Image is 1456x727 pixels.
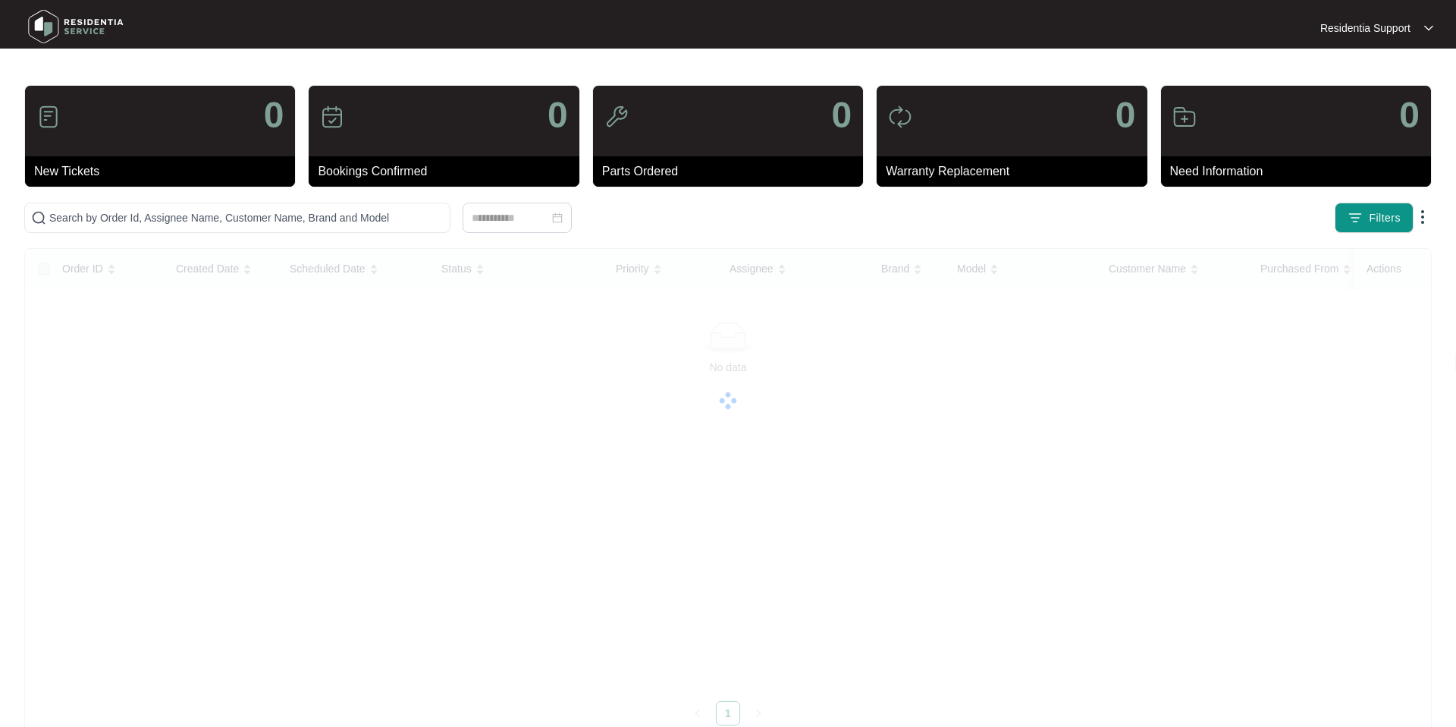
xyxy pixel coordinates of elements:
[36,105,61,129] img: icon
[1170,162,1431,181] p: Need Information
[602,162,863,181] p: Parts Ordered
[23,4,129,49] img: residentia service logo
[34,162,295,181] p: New Tickets
[49,209,444,226] input: Search by Order Id, Assignee Name, Customer Name, Brand and Model
[1369,210,1401,226] span: Filters
[1320,20,1410,36] p: Residentia Support
[1399,97,1420,134] p: 0
[886,162,1147,181] p: Warranty Replacement
[31,210,46,225] img: search-icon
[1172,105,1197,129] img: icon
[1335,203,1414,233] button: filter iconFilters
[831,97,852,134] p: 0
[1424,24,1433,32] img: dropdown arrow
[548,97,568,134] p: 0
[318,162,579,181] p: Bookings Confirmed
[320,105,344,129] img: icon
[1116,97,1136,134] p: 0
[604,105,629,129] img: icon
[1348,210,1363,225] img: filter icon
[1414,208,1432,226] img: dropdown arrow
[888,105,912,129] img: icon
[264,97,284,134] p: 0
